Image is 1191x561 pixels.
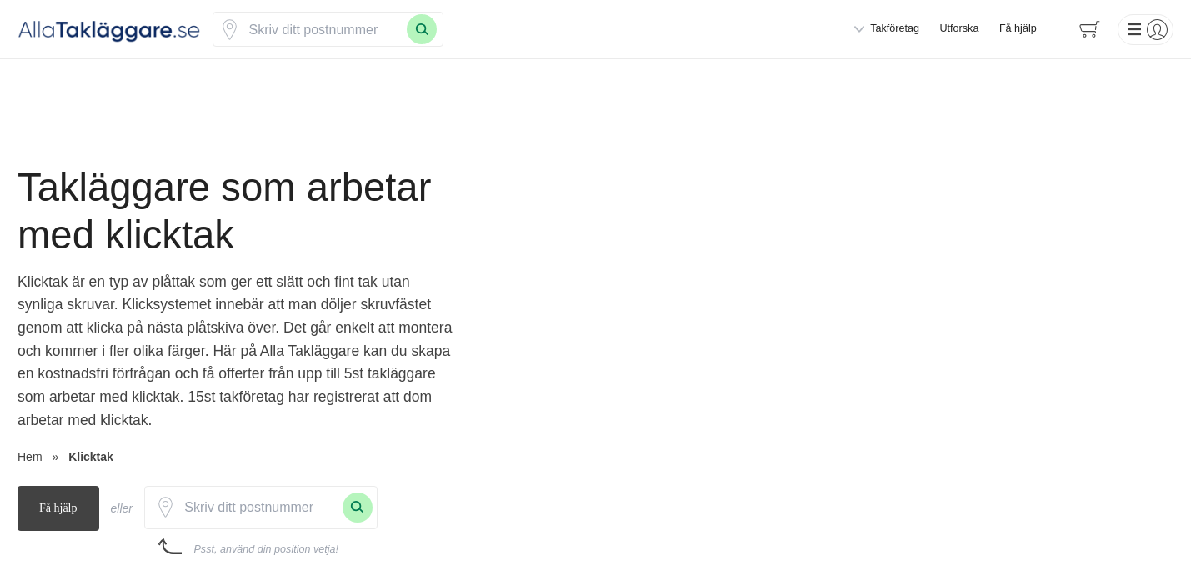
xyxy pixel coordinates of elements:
input: Skriv ditt postnummer [240,13,407,46]
span: Klicka för att använda din position. [155,497,176,518]
button: Sök med postnummer [343,493,373,523]
button: Sök med postnummer [407,14,437,44]
img: Alla Takläggare [18,16,201,43]
div: Psst, använd din position vetja! [193,543,338,558]
input: Skriv ditt postnummer [176,491,343,524]
svg: Pin / Karta [219,19,240,40]
h1: Takläggare som arbetar med klicktak [18,164,508,270]
span: Få hjälp [18,486,99,531]
a: Hem [18,450,43,463]
span: navigation-cart [1068,15,1112,44]
a: Utforska [940,22,979,37]
a: Klicktak [68,450,113,463]
div: eller [111,499,133,518]
svg: Pin / Karta [155,497,176,518]
p: Klicktak är en typ av plåttak som ger ett slätt och fint tak utan synliga skruvar. Klicksystemet ... [18,271,458,439]
span: Få hjälp [999,22,1037,37]
nav: Breadcrumb [18,448,458,466]
span: Takföretag [870,22,919,37]
span: » [52,448,58,466]
span: Klicka för att använda din position. [219,19,240,40]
